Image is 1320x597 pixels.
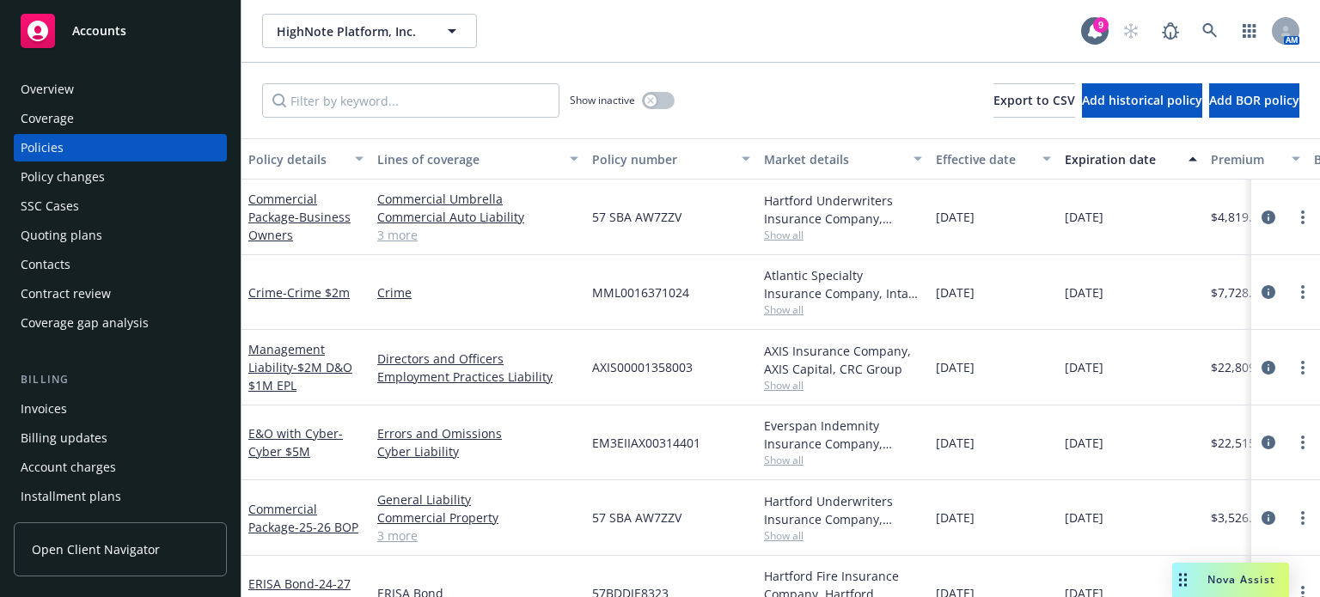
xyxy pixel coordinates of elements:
[764,192,922,228] div: Hartford Underwriters Insurance Company, Hartford Insurance Group
[936,208,975,226] span: [DATE]
[764,342,922,378] div: AXIS Insurance Company, AXIS Capital, CRC Group
[21,105,74,132] div: Coverage
[1207,572,1275,587] span: Nova Assist
[993,92,1075,108] span: Export to CSV
[1058,138,1204,180] button: Expiration date
[248,150,345,168] div: Policy details
[592,283,689,302] span: MML0016371024
[936,283,975,302] span: [DATE]
[1082,92,1202,108] span: Add historical policy
[377,283,578,302] a: Crime
[1114,14,1148,48] a: Start snowing
[14,163,227,191] a: Policy changes
[1065,509,1103,527] span: [DATE]
[377,442,578,460] a: Cyber Liability
[21,76,74,103] div: Overview
[764,266,922,302] div: Atlantic Specialty Insurance Company, Intact Insurance, CRC Group
[377,490,578,509] a: General Liability
[936,358,975,376] span: [DATE]
[764,378,922,393] span: Show all
[248,209,351,243] span: - Business Owners
[764,417,922,453] div: Everspan Indemnity Insurance Company, Everspan Insurance Company, CRC Group
[1292,282,1313,302] a: more
[929,138,1058,180] button: Effective date
[764,528,922,543] span: Show all
[1065,208,1103,226] span: [DATE]
[1065,434,1103,452] span: [DATE]
[1082,83,1202,118] button: Add historical policy
[241,138,370,180] button: Policy details
[377,150,559,168] div: Lines of coverage
[21,134,64,161] div: Policies
[1172,563,1289,597] button: Nova Assist
[14,280,227,308] a: Contract review
[14,251,227,278] a: Contacts
[14,192,227,220] a: SSC Cases
[377,509,578,527] a: Commercial Property
[1258,508,1279,528] a: circleInformation
[570,93,635,107] span: Show inactive
[1211,150,1281,168] div: Premium
[1193,14,1227,48] a: Search
[764,228,922,242] span: Show all
[1292,207,1313,228] a: more
[1209,83,1299,118] button: Add BOR policy
[248,341,352,393] a: Management Liability
[21,309,149,337] div: Coverage gap analysis
[936,150,1032,168] div: Effective date
[21,222,102,249] div: Quoting plans
[21,483,121,510] div: Installment plans
[14,222,227,249] a: Quoting plans
[1204,138,1307,180] button: Premium
[1172,563,1194,597] div: Drag to move
[377,527,578,545] a: 3 more
[14,371,227,388] div: Billing
[764,492,922,528] div: Hartford Underwriters Insurance Company, Hartford Insurance Group
[248,359,352,393] span: - $2M D&O $1M EPL
[377,226,578,244] a: 3 more
[248,284,350,301] a: Crime
[277,22,425,40] span: HighNote Platform, Inc.
[14,309,227,337] a: Coverage gap analysis
[21,395,67,423] div: Invoices
[993,83,1075,118] button: Export to CSV
[262,83,559,118] input: Filter by keyword...
[1093,14,1109,29] div: 9
[72,24,126,38] span: Accounts
[21,192,79,220] div: SSC Cases
[1258,432,1279,453] a: circleInformation
[585,138,757,180] button: Policy number
[592,208,681,226] span: 57 SBA AW7ZZV
[21,424,107,452] div: Billing updates
[1211,208,1266,226] span: $4,819.00
[592,150,731,168] div: Policy number
[14,454,227,481] a: Account charges
[295,519,358,535] span: - 25-26 BOP
[377,208,578,226] a: Commercial Auto Liability
[14,483,227,510] a: Installment plans
[1211,283,1266,302] span: $7,728.00
[248,501,358,535] a: Commercial Package
[757,138,929,180] button: Market details
[21,280,111,308] div: Contract review
[377,368,578,386] a: Employment Practices Liability
[1153,14,1188,48] a: Report a Bug
[377,190,578,208] a: Commercial Umbrella
[1258,357,1279,378] a: circleInformation
[1232,14,1267,48] a: Switch app
[14,105,227,132] a: Coverage
[1292,357,1313,378] a: more
[1258,207,1279,228] a: circleInformation
[32,540,160,558] span: Open Client Navigator
[377,424,578,442] a: Errors and Omissions
[1065,150,1178,168] div: Expiration date
[14,76,227,103] a: Overview
[1258,282,1279,302] a: circleInformation
[14,424,227,452] a: Billing updates
[1292,432,1313,453] a: more
[370,138,585,180] button: Lines of coverage
[14,7,227,55] a: Accounts
[262,14,477,48] button: HighNote Platform, Inc.
[936,509,975,527] span: [DATE]
[592,434,700,452] span: EM3EIIAX00314401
